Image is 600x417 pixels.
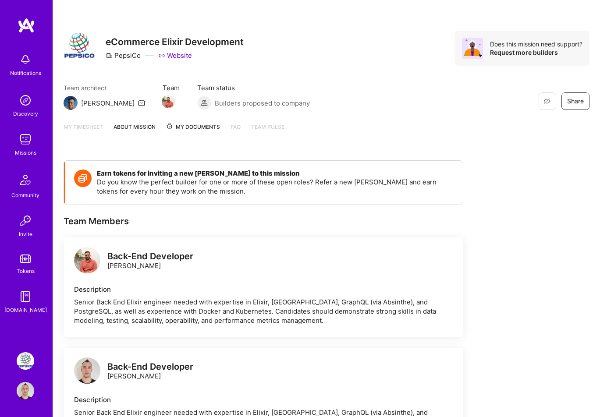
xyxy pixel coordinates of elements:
img: logo [74,247,100,273]
div: Description [74,395,453,404]
div: Senior Back End Elixir engineer needed with expertise in Elixir, [GEOGRAPHIC_DATA], GraphQL (via ... [74,297,453,325]
div: [PERSON_NAME] [107,362,193,381]
div: Does this mission need support? [490,40,582,48]
div: Back-End Developer [107,252,193,261]
span: Team Pulse [251,124,284,130]
img: logo [74,357,100,384]
a: User Avatar [14,382,36,399]
span: Team [163,83,180,92]
a: My Documents [166,122,220,139]
div: Discovery [13,109,38,118]
div: Description [74,285,453,294]
img: Avatar [462,38,483,59]
div: Invite [19,230,32,239]
a: logo [74,357,100,386]
img: tokens [20,254,31,263]
div: Request more builders [490,48,582,57]
span: Team architect [64,83,145,92]
a: About Mission [114,122,156,139]
div: Team Members [64,216,463,227]
img: Token icon [74,170,92,187]
img: PepsiCo: eCommerce Elixir Development [17,352,34,370]
div: Notifications [10,68,41,78]
div: Back-End Developer [107,362,193,371]
h3: eCommerce Elixir Development [106,36,244,47]
img: logo [18,18,35,33]
div: Community [11,191,39,200]
button: Share [561,92,589,110]
a: PepsiCo: eCommerce Elixir Development [14,352,36,370]
a: Team Member Avatar [163,94,174,109]
div: Missions [15,148,36,157]
img: Team Member Avatar [162,95,175,108]
a: FAQ [231,122,241,139]
i: icon Mail [138,99,145,106]
span: Builders proposed to company [215,99,310,108]
div: Tokens [17,266,35,276]
span: Team status [197,83,310,92]
div: [PERSON_NAME] [107,252,193,270]
span: My Documents [166,122,220,132]
img: Community [15,170,36,191]
a: My timesheet [64,122,103,139]
img: bell [17,51,34,68]
img: discovery [17,92,34,109]
i: icon EyeClosed [543,98,550,105]
a: Team Pulse [251,122,284,139]
img: Builders proposed to company [197,96,211,110]
h4: Earn tokens for inviting a new [PERSON_NAME] to this mission [97,170,454,177]
span: Share [567,97,584,106]
img: teamwork [17,131,34,148]
img: Company Logo [64,31,95,62]
a: Website [158,51,192,60]
div: [PERSON_NAME] [81,99,135,108]
div: PepsiCo [106,51,141,60]
a: logo [74,247,100,276]
p: Do you know the perfect builder for one or more of these open roles? Refer a new [PERSON_NAME] an... [97,177,454,196]
div: [DOMAIN_NAME] [4,305,47,315]
i: icon CompanyGray [106,52,113,59]
img: User Avatar [17,382,34,399]
img: Invite [17,212,34,230]
img: guide book [17,288,34,305]
img: Team Architect [64,96,78,110]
